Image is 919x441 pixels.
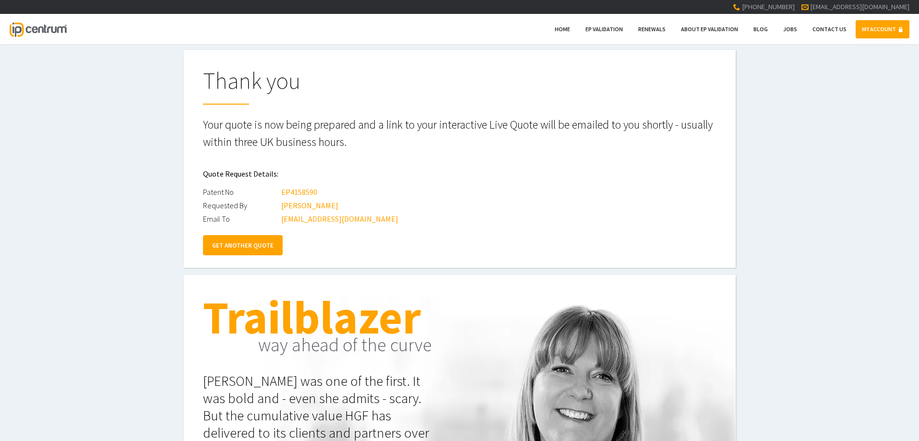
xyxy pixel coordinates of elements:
[203,69,716,105] h1: Thank you
[281,185,317,199] div: EP4158590
[585,25,623,33] span: EP Validation
[747,20,774,38] a: Blog
[281,212,398,226] div: [EMAIL_ADDRESS][DOMAIN_NAME]
[281,199,338,212] div: [PERSON_NAME]
[632,20,672,38] a: Renewals
[555,25,570,33] span: Home
[806,20,853,38] a: Contact Us
[783,25,797,33] span: Jobs
[742,2,795,11] span: [PHONE_NUMBER]
[203,199,280,212] div: Requested By
[777,20,803,38] a: Jobs
[638,25,666,33] span: Renewals
[203,162,716,185] h2: Quote Request Details:
[753,25,768,33] span: Blog
[681,25,738,33] span: About EP Validation
[675,20,744,38] a: About EP Validation
[856,20,909,38] a: MY ACCOUNT
[810,2,909,11] a: [EMAIL_ADDRESS][DOMAIN_NAME]
[812,25,847,33] span: Contact Us
[203,235,283,255] a: GET ANOTHER QUOTE
[203,185,280,199] div: Patent No
[10,14,66,44] a: IP Centrum
[579,20,629,38] a: EP Validation
[203,212,280,226] div: Email To
[549,20,576,38] a: Home
[203,116,716,151] p: Your quote is now being prepared and a link to your interactive Live Quote will be emailed to you...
